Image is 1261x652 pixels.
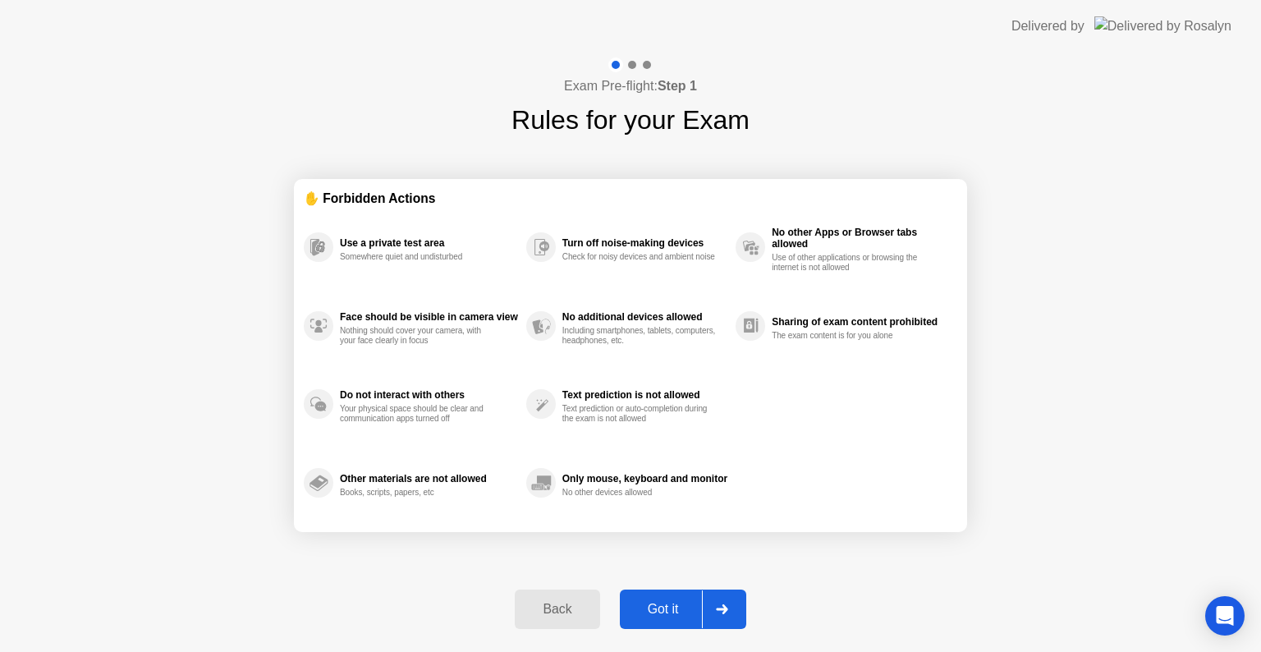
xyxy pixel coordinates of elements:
[658,79,697,93] b: Step 1
[520,602,594,617] div: Back
[564,76,697,96] h4: Exam Pre-flight:
[511,100,750,140] h1: Rules for your Exam
[772,331,927,341] div: The exam content is for you alone
[562,252,718,262] div: Check for noisy devices and ambient noise
[562,404,718,424] div: Text prediction or auto-completion during the exam is not allowed
[772,316,949,328] div: Sharing of exam content prohibited
[340,326,495,346] div: Nothing should cover your camera, with your face clearly in focus
[340,473,518,484] div: Other materials are not allowed
[772,227,949,250] div: No other Apps or Browser tabs allowed
[562,389,727,401] div: Text prediction is not allowed
[515,590,599,629] button: Back
[562,488,718,498] div: No other devices allowed
[340,389,518,401] div: Do not interact with others
[562,326,718,346] div: Including smartphones, tablets, computers, headphones, etc.
[1094,16,1231,35] img: Delivered by Rosalyn
[620,590,746,629] button: Got it
[625,602,702,617] div: Got it
[340,404,495,424] div: Your physical space should be clear and communication apps turned off
[340,252,495,262] div: Somewhere quiet and undisturbed
[562,311,727,323] div: No additional devices allowed
[340,237,518,249] div: Use a private test area
[1205,596,1245,636] div: Open Intercom Messenger
[562,237,727,249] div: Turn off noise-making devices
[340,488,495,498] div: Books, scripts, papers, etc
[304,189,957,208] div: ✋ Forbidden Actions
[562,473,727,484] div: Only mouse, keyboard and monitor
[340,311,518,323] div: Face should be visible in camera view
[772,253,927,273] div: Use of other applications or browsing the internet is not allowed
[1011,16,1084,36] div: Delivered by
